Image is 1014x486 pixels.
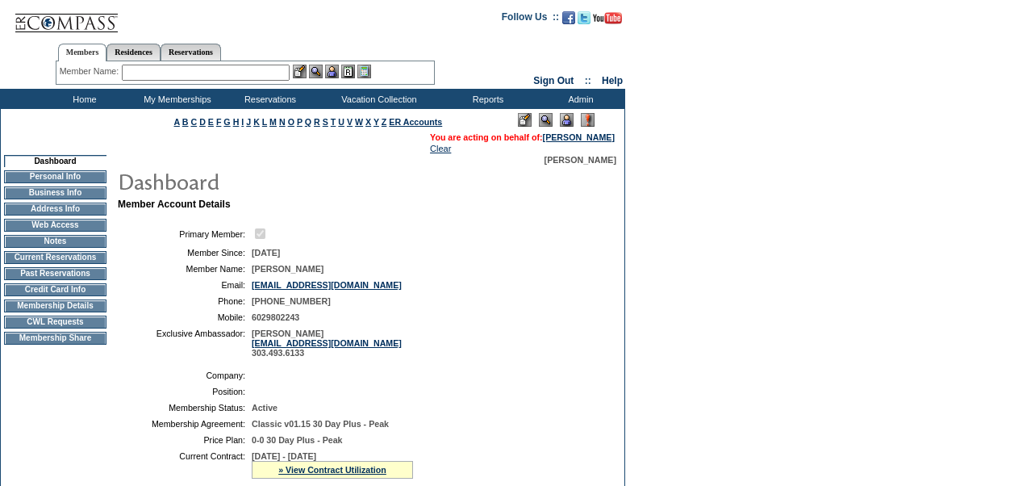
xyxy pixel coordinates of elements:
a: Members [58,44,107,61]
td: Price Plan: [124,435,245,445]
img: Impersonate [560,113,574,127]
img: Subscribe to our YouTube Channel [593,12,622,24]
a: U [338,117,344,127]
td: Address Info [4,203,106,216]
td: Phone: [124,296,245,306]
span: You are acting on behalf of: [430,132,615,142]
img: b_calculator.gif [357,65,371,78]
a: W [355,117,363,127]
span: [PERSON_NAME] 303.493.6133 [252,329,402,358]
span: [PHONE_NUMBER] [252,296,331,306]
td: Exclusive Ambassador: [124,329,245,358]
a: Z [382,117,387,127]
a: E [208,117,214,127]
span: 0-0 30 Day Plus - Peak [252,435,343,445]
td: Membership Agreement: [124,419,245,429]
a: H [233,117,240,127]
a: Sign Out [533,75,574,86]
td: Member Since: [124,248,245,258]
a: Follow us on Twitter [578,16,590,26]
a: X [365,117,371,127]
a: Reservations [161,44,221,61]
img: Log Concern/Member Elevation [581,113,595,127]
a: Become our fan on Facebook [562,16,575,26]
span: 6029802243 [252,312,299,322]
a: ER Accounts [389,117,442,127]
td: Membership Status: [124,403,245,413]
td: Vacation Collection [315,89,440,109]
a: Clear [430,144,451,153]
a: G [223,117,230,127]
img: View [309,65,323,78]
span: [PERSON_NAME] [545,155,616,165]
a: F [216,117,222,127]
td: CWL Requests [4,316,106,329]
a: B [182,117,189,127]
span: [DATE] - [DATE] [252,451,316,461]
td: Current Reservations [4,251,106,264]
a: S [323,117,328,127]
a: Help [602,75,623,86]
td: Email: [124,280,245,290]
a: [PERSON_NAME] [543,132,615,142]
img: Edit Mode [518,113,532,127]
img: Impersonate [325,65,339,78]
img: Follow us on Twitter [578,11,590,24]
a: V [347,117,353,127]
span: Classic v01.15 30 Day Plus - Peak [252,419,389,429]
a: Residences [106,44,161,61]
td: Member Name: [124,264,245,274]
td: Credit Card Info [4,283,106,296]
span: [DATE] [252,248,280,258]
a: A [174,117,180,127]
td: Reports [440,89,532,109]
span: :: [585,75,591,86]
td: Primary Member: [124,226,245,241]
a: J [246,117,251,127]
td: Notes [4,235,106,248]
td: Home [36,89,129,109]
img: pgTtlDashboard.gif [117,165,440,197]
td: Mobile: [124,312,245,322]
img: View Mode [539,113,553,127]
a: C [190,117,197,127]
td: My Memberships [129,89,222,109]
a: P [297,117,303,127]
td: Personal Info [4,170,106,183]
a: T [331,117,336,127]
img: Reservations [341,65,355,78]
td: Admin [532,89,625,109]
img: Become our fan on Facebook [562,11,575,24]
a: Q [305,117,311,127]
b: Member Account Details [118,199,231,210]
td: Dashboard [4,155,106,167]
a: Subscribe to our YouTube Channel [593,16,622,26]
td: Past Reservations [4,267,106,280]
a: [EMAIL_ADDRESS][DOMAIN_NAME] [252,280,402,290]
a: » View Contract Utilization [278,465,386,475]
a: Y [373,117,379,127]
a: D [199,117,206,127]
a: I [241,117,244,127]
td: Reservations [222,89,315,109]
a: K [253,117,260,127]
td: Current Contract: [124,451,245,479]
a: R [314,117,320,127]
a: L [262,117,267,127]
a: [EMAIL_ADDRESS][DOMAIN_NAME] [252,338,402,348]
span: Active [252,403,277,413]
td: Web Access [4,219,106,232]
img: b_edit.gif [293,65,307,78]
td: Membership Share [4,332,106,345]
a: N [279,117,286,127]
td: Company: [124,371,245,380]
a: M [269,117,277,127]
div: Member Name: [60,65,122,78]
td: Business Info [4,186,106,199]
span: [PERSON_NAME] [252,264,323,274]
td: Follow Us :: [502,10,559,29]
td: Position: [124,387,245,396]
td: Membership Details [4,300,106,312]
a: O [288,117,294,127]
